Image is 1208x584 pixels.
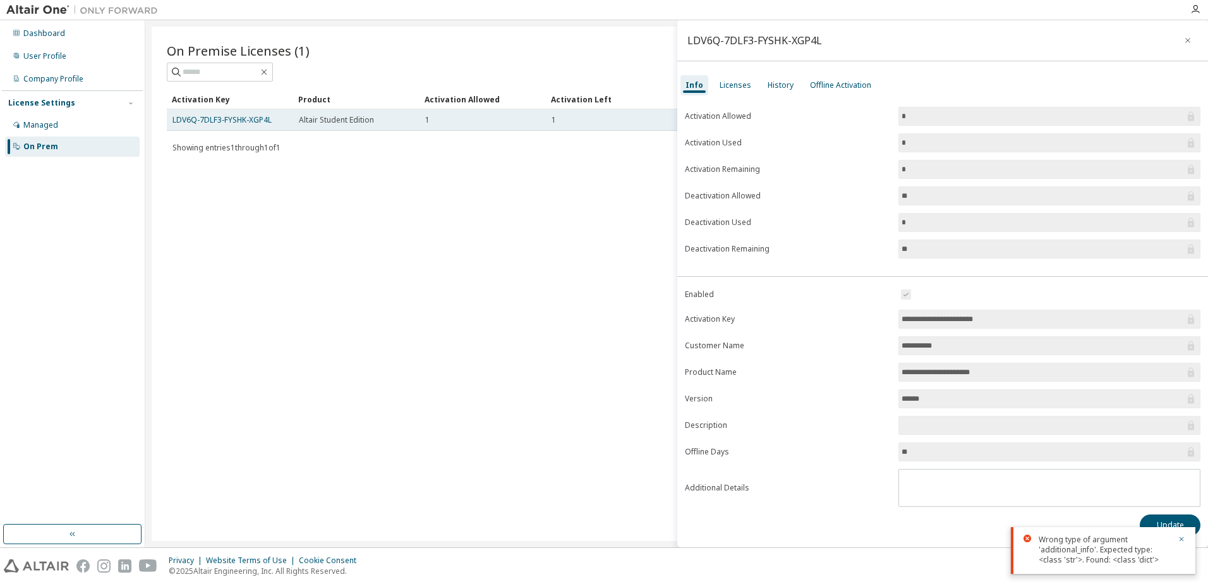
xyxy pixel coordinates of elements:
[4,559,69,573] img: altair_logo.svg
[720,80,751,90] div: Licenses
[685,289,891,300] label: Enabled
[172,89,288,109] div: Activation Key
[97,559,111,573] img: instagram.svg
[685,314,891,324] label: Activation Key
[685,111,891,121] label: Activation Allowed
[298,89,414,109] div: Product
[685,244,891,254] label: Deactivation Remaining
[685,367,891,377] label: Product Name
[169,566,364,576] p: © 2025 Altair Engineering, Inc. All Rights Reserved.
[23,142,58,152] div: On Prem
[425,89,541,109] div: Activation Allowed
[172,114,272,125] a: LDV6Q-7DLF3-FYSHK-XGP4L
[169,556,206,566] div: Privacy
[1140,514,1200,536] button: Update
[685,420,891,430] label: Description
[172,142,281,153] span: Showing entries 1 through 1 of 1
[6,4,164,16] img: Altair One
[687,35,822,46] div: LDV6Q-7DLF3-FYSHK-XGP4L
[425,115,430,125] span: 1
[23,120,58,130] div: Managed
[299,556,364,566] div: Cookie Consent
[685,341,891,351] label: Customer Name
[299,115,374,125] span: Altair Student Edition
[76,559,90,573] img: facebook.svg
[552,115,556,125] span: 1
[23,51,66,61] div: User Profile
[23,74,83,84] div: Company Profile
[685,483,891,493] label: Additional Details
[768,80,794,90] div: History
[685,164,891,174] label: Activation Remaining
[206,556,299,566] div: Website Terms of Use
[1039,535,1170,565] div: Wrong type of argument 'additional_info'. Expected type: <class 'str'>. Found: <class 'dict'>
[685,217,891,228] label: Deactivation Used
[139,559,157,573] img: youtube.svg
[8,98,75,108] div: License Settings
[685,138,891,148] label: Activation Used
[685,191,891,201] label: Deactivation Allowed
[685,447,891,457] label: Offline Days
[118,559,131,573] img: linkedin.svg
[810,80,871,90] div: Offline Activation
[685,394,891,404] label: Version
[551,89,667,109] div: Activation Left
[167,42,310,59] span: On Premise Licenses (1)
[23,28,65,39] div: Dashboard
[686,80,703,90] div: Info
